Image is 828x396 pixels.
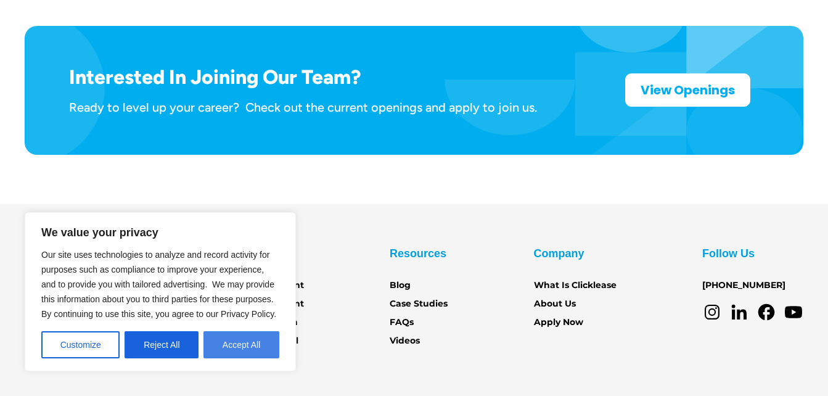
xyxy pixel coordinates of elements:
a: View Openings [625,73,750,107]
a: Videos [390,334,420,348]
a: [PHONE_NUMBER] [702,279,785,292]
button: Customize [41,331,120,358]
div: Ready to level up your career? Check out the current openings and apply to join us. [69,99,537,115]
a: Blog [390,279,411,292]
button: Reject All [125,331,199,358]
a: Apply Now [534,316,583,329]
a: About Us [534,297,576,311]
div: Company [534,244,584,263]
strong: View Openings [641,81,735,99]
span: Our site uses technologies to analyze and record activity for purposes such as compliance to impr... [41,250,276,319]
button: Accept All [203,331,279,358]
p: We value your privacy [41,225,279,240]
a: Case Studies [390,297,448,311]
h1: Interested In Joining Our Team? [69,65,537,89]
div: Follow Us [702,244,755,263]
a: What Is Clicklease [534,279,617,292]
div: Resources [390,244,446,263]
a: FAQs [390,316,414,329]
div: We value your privacy [25,212,296,371]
